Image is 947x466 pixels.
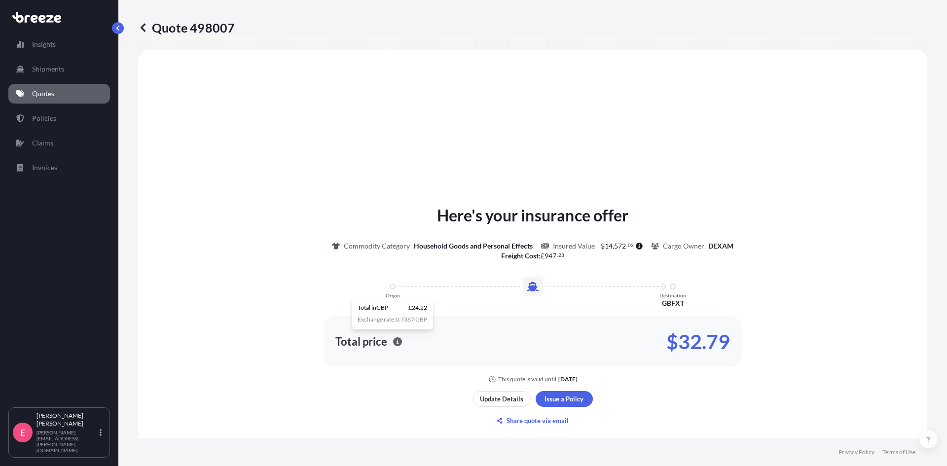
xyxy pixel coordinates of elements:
[662,298,684,308] p: GBFXT
[605,243,613,250] span: 14
[558,375,578,383] p: [DATE]
[536,391,593,407] button: Issue a Policy
[335,337,387,347] p: Total price
[32,89,54,99] p: Quotes
[344,241,410,251] p: Commodity Category
[473,391,531,407] button: Update Details
[628,244,634,247] span: 03
[32,138,53,148] p: Claims
[553,241,595,251] p: Insured Value
[708,241,733,251] p: DEXAM
[386,292,400,298] p: Origin
[32,39,56,49] p: Insights
[613,243,614,250] span: ,
[545,252,556,259] span: 947
[358,304,388,312] p: Total in GBP
[558,253,564,257] span: 23
[138,20,235,36] p: Quote 498007
[358,316,427,323] p: Exchange rate: 0.7387 GBP
[36,430,98,453] p: [PERSON_NAME][EMAIL_ADDRESS][PERSON_NAME][DOMAIN_NAME]
[614,243,626,250] span: 572
[480,394,523,404] p: Update Details
[8,158,110,178] a: Invoices
[32,163,57,173] p: Invoices
[8,35,110,54] a: Insights
[666,334,730,350] p: $32.79
[601,243,605,250] span: $
[541,252,545,259] span: £
[626,244,627,247] span: .
[414,241,533,251] p: Household Goods and Personal Effects
[408,304,427,312] p: £24.22
[32,64,64,74] p: Shipments
[663,241,704,251] p: Cargo Owner
[473,413,593,429] button: Share quote via email
[557,253,558,257] span: .
[498,375,556,383] p: This quote is valid until
[545,394,583,404] p: Issue a Policy
[501,251,564,261] p: :
[36,412,98,428] p: [PERSON_NAME] [PERSON_NAME]
[8,108,110,128] a: Policies
[8,59,110,79] a: Shipments
[437,204,628,227] p: Here's your insurance offer
[507,416,569,426] p: Share quote via email
[20,428,25,437] span: E
[32,113,56,123] p: Policies
[8,133,110,153] a: Claims
[659,292,686,298] p: Destination
[882,448,915,456] a: Terms of Use
[838,448,874,456] a: Privacy Policy
[8,84,110,104] a: Quotes
[501,251,539,260] b: Freight Cost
